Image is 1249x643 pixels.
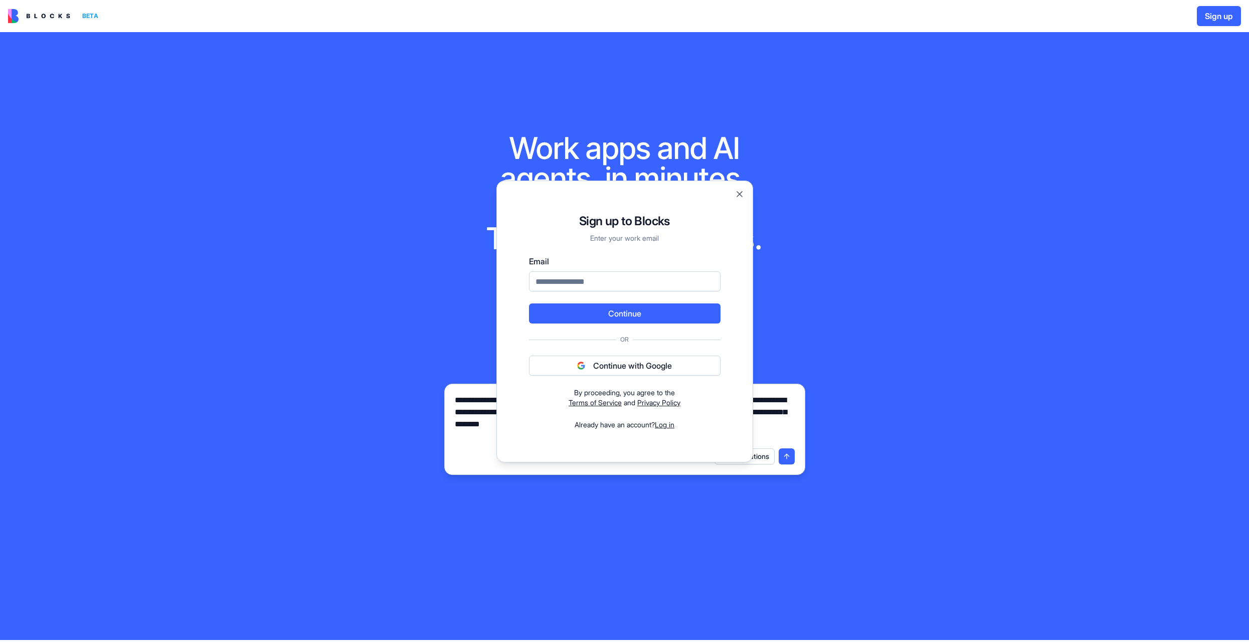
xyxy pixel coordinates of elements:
[735,189,745,199] button: Close
[529,255,721,267] label: Email
[529,356,721,376] button: Continue with Google
[569,398,622,407] a: Terms of Service
[616,336,633,344] span: Or
[529,420,721,430] div: Already have an account?
[529,233,721,243] p: Enter your work email
[655,420,674,429] a: Log in
[529,388,721,408] div: and
[637,398,680,407] a: Privacy Policy
[529,388,721,398] div: By proceeding, you agree to the
[577,362,585,370] img: google logo
[529,213,721,229] h1: Sign up to Blocks
[529,303,721,324] button: Continue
